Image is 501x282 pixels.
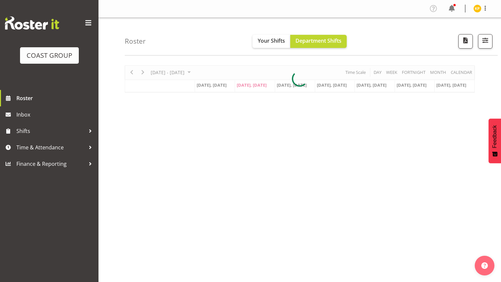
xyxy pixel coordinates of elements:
span: Department Shifts [295,37,341,44]
div: COAST GROUP [27,51,72,60]
h4: Roster [125,37,146,45]
button: Your Shifts [252,35,290,48]
span: Time & Attendance [16,142,85,152]
span: Roster [16,93,95,103]
span: Inbox [16,110,95,119]
button: Download a PDF of the roster according to the set date range. [458,34,473,49]
span: Finance & Reporting [16,159,85,169]
span: Feedback [492,125,498,148]
img: kristian-pinuela9735.jpg [473,5,481,12]
img: help-xxl-2.png [481,262,488,269]
img: Rosterit website logo [5,16,59,30]
span: Your Shifts [258,37,285,44]
span: Shifts [16,126,85,136]
button: Filter Shifts [478,34,492,49]
button: Department Shifts [290,35,347,48]
button: Feedback - Show survey [489,119,501,163]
